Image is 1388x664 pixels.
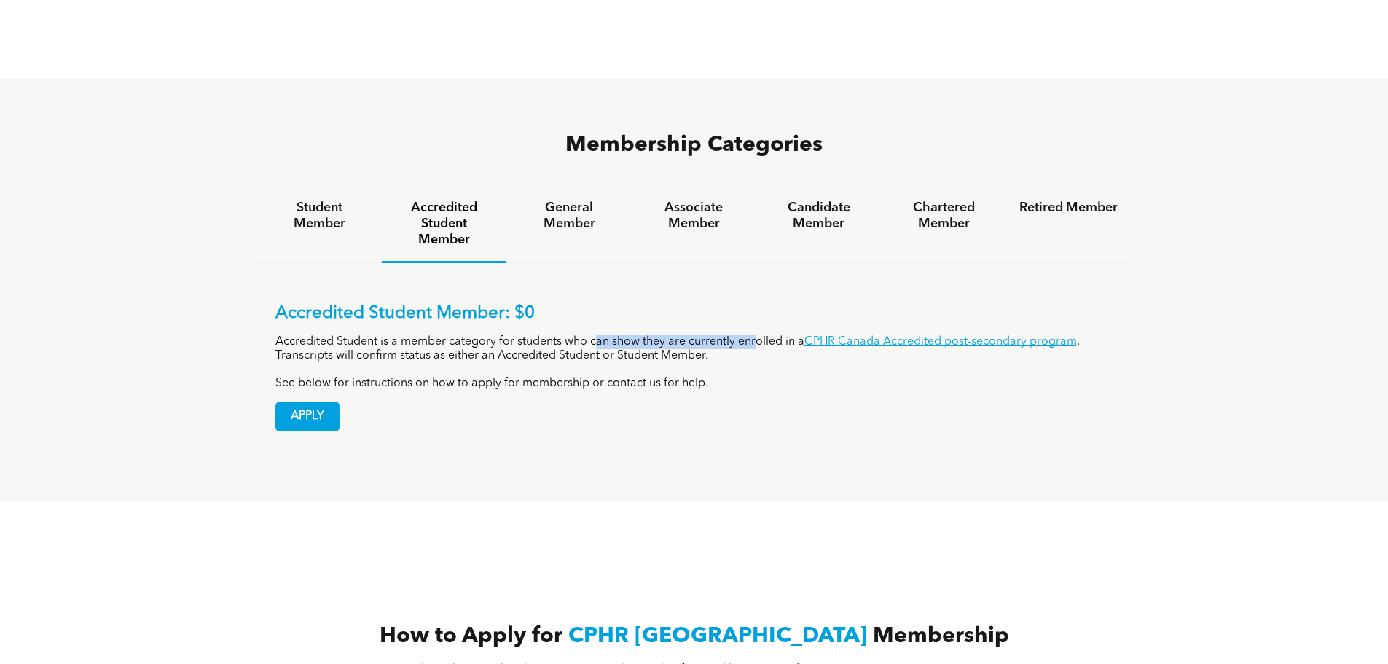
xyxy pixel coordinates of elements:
[275,335,1113,363] p: Accredited Student is a member category for students who can show they are currently enrolled in ...
[895,200,993,232] h4: Chartered Member
[275,377,1113,391] p: See below for instructions on how to apply for membership or contact us for help.
[645,200,743,232] h4: Associate Member
[275,303,1113,324] p: Accredited Student Member: $0
[276,402,339,431] span: APPLY
[380,625,562,647] span: How to Apply for
[565,134,823,156] span: Membership Categories
[873,625,1009,647] span: Membership
[395,200,493,248] h4: Accredited Student Member
[519,200,618,232] h4: General Member
[275,402,340,431] a: APPLY
[1019,200,1118,216] h4: Retired Member
[769,200,868,232] h4: Candidate Member
[270,200,369,232] h4: Student Member
[804,336,1077,348] a: CPHR Canada Accredited post-secondary program
[568,625,867,647] span: CPHR [GEOGRAPHIC_DATA]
